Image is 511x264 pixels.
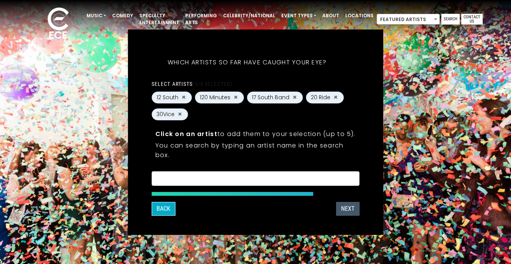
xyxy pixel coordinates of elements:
[319,9,342,22] a: About
[200,93,230,102] span: 120 Minutes
[181,94,187,101] button: Remove 12 South
[336,202,359,216] button: Next
[278,9,319,22] a: Event Types
[233,94,239,101] button: Remove 120 Minutes
[39,5,77,43] img: ece_new_logo_whitev2-1.png
[152,80,232,87] label: Select artists
[155,130,217,138] strong: Click on an artist
[193,81,232,87] span: (5/5 selected)
[155,141,356,160] p: You can search by typing an artist name in the search box.
[177,111,183,118] button: Remove 30Vice
[252,93,289,102] span: 17 South Band
[136,9,182,29] a: Specialty Entertainment
[342,9,377,22] a: Locations
[333,94,339,101] button: Remove 20 Ride
[152,49,343,76] h5: Which artists so far have caught your eye?
[157,93,178,102] span: 12 South
[461,14,483,25] a: Contact Us
[109,9,136,22] a: Comedy
[441,14,460,25] a: Search
[182,9,220,29] a: Performing Arts
[152,202,175,216] button: Back
[292,94,298,101] button: Remove 17 South Band
[377,14,439,25] span: Featured Artists
[83,9,109,22] a: Music
[155,129,356,139] p: to add them to your selection (up to 5).
[220,9,278,22] a: Celebrity/National
[157,110,175,118] span: 30Vice
[311,93,330,102] span: 20 Ride
[157,176,355,183] textarea: Search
